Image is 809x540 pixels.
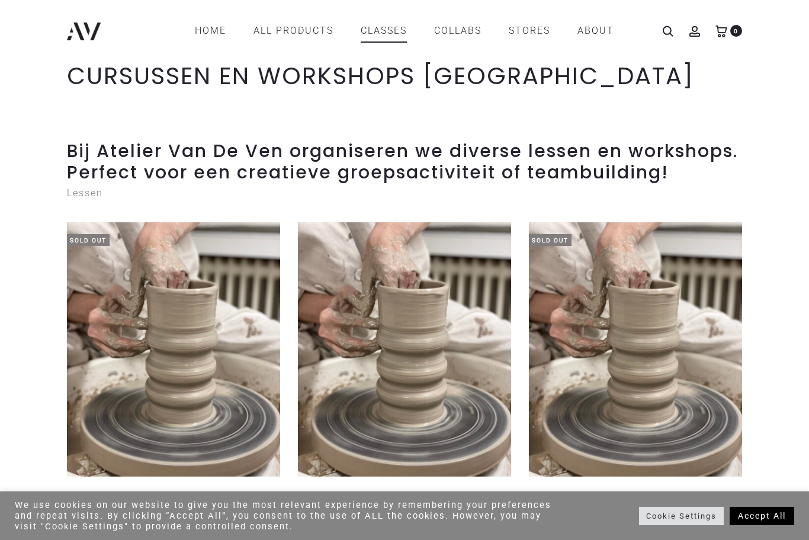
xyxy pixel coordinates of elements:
a: Cookie Settings [639,507,724,525]
img: Deelnemer leert keramiek draaien tijdens een les in Rotterdam. Perfect voor beginners en gevorder... [67,222,280,477]
img: Deelnemer leert keramiek draaien tijdens een les in Rotterdam. Perfect voor beginners en gevorder... [529,222,742,477]
a: Sold Out [67,222,280,477]
h1: CURSUSSEN EN WORKSHOPS [GEOGRAPHIC_DATA] [67,62,742,90]
a: ABOUT [577,21,614,41]
a: CLASSES [361,21,407,41]
a: COLLABS [434,21,481,41]
span: Sold Out [529,234,572,246]
p: Lessen [67,183,742,203]
a: Sold Out [529,222,742,477]
a: All products [253,21,333,41]
span: 0 [730,25,742,37]
a: Accept All [730,507,794,525]
img: Deelnemer leert keramiek draaien tijdens een les in Rotterdam. Perfect voor beginners en gevorder... [298,222,511,477]
a: Home [195,21,226,41]
a: STORES [509,21,550,41]
a: 0 [715,25,727,36]
span: Sold Out [67,234,110,246]
h2: Bij Atelier Van De Ven organiseren we diverse lessen en workshops. Perfect voor een creatieve gro... [67,140,742,183]
div: We use cookies on our website to give you the most relevant experience by remembering your prefer... [15,500,560,532]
